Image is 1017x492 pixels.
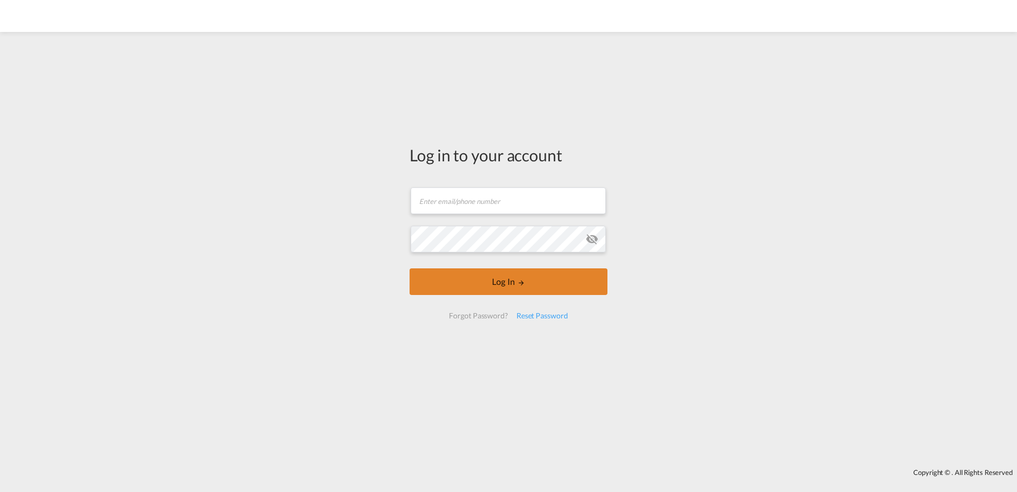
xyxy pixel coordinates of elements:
input: Enter email/phone number [411,187,606,214]
button: LOGIN [410,268,607,295]
div: Log in to your account [410,144,607,166]
div: Reset Password [512,306,572,325]
md-icon: icon-eye-off [586,233,598,245]
div: Forgot Password? [445,306,512,325]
